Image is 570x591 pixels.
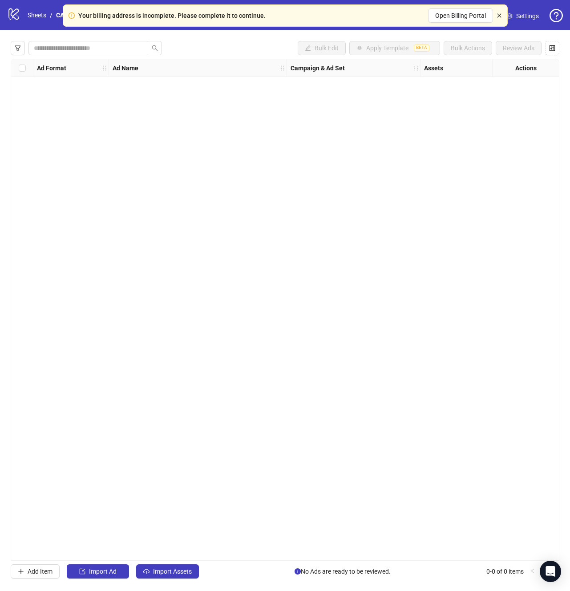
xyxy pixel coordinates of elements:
li: 0-0 of 0 items [486,566,524,577]
strong: Campaign & Ad Set [291,63,345,73]
button: Review Ads [496,41,542,55]
span: Import Ad [89,568,117,575]
span: holder [419,65,425,71]
strong: Ad Format [37,63,66,73]
span: filter [15,45,21,51]
span: Open Billing Portal [435,12,486,19]
li: 1 [538,566,549,577]
span: holder [101,65,108,71]
span: No Ads are ready to be reviewed. [295,567,391,576]
span: close [497,13,502,18]
a: CAPSACARE - NEUR - US - TESTING - NEW PAGE PIXEL [54,10,214,20]
span: left [530,568,535,574]
div: Select all rows [11,59,33,77]
div: Open Intercom Messenger [540,561,561,582]
span: info-circle [295,568,301,575]
div: Resize Ad Name column [284,59,287,77]
div: Resize Ad Format column [106,59,109,77]
a: 1 [538,567,548,576]
button: Apply TemplateBETA [349,41,440,55]
span: Import Assets [153,568,192,575]
span: holder [413,65,419,71]
a: Sheets [26,10,48,20]
a: Settings [499,9,546,23]
li: Previous Page [527,566,538,577]
strong: Actions [515,63,537,73]
button: Bulk Actions [444,41,492,55]
span: plus [18,568,24,575]
button: Configure table settings [545,41,559,55]
button: Bulk Edit [298,41,346,55]
span: search [152,45,158,51]
span: setting [506,13,513,19]
div: Your billing address is incomplete. Please complete it to continue. [78,11,266,20]
span: import [79,568,85,575]
button: left [527,566,538,577]
span: Settings [516,11,539,21]
li: / [50,10,53,20]
strong: Ad Name [113,63,138,73]
span: holder [286,65,292,71]
span: cloud-upload [143,568,150,575]
button: Import Assets [136,564,199,579]
span: Add Item [28,568,53,575]
span: control [549,45,555,51]
button: Open Billing Portal [428,8,493,23]
span: question-circle [550,9,563,22]
span: exclamation-circle [69,12,75,19]
button: Add Item [11,564,60,579]
span: holder [108,65,114,71]
button: close [497,13,502,19]
strong: Assets [424,63,443,73]
span: holder [279,65,286,71]
button: Import Ad [67,564,129,579]
div: Resize Campaign & Ad Set column [418,59,420,77]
